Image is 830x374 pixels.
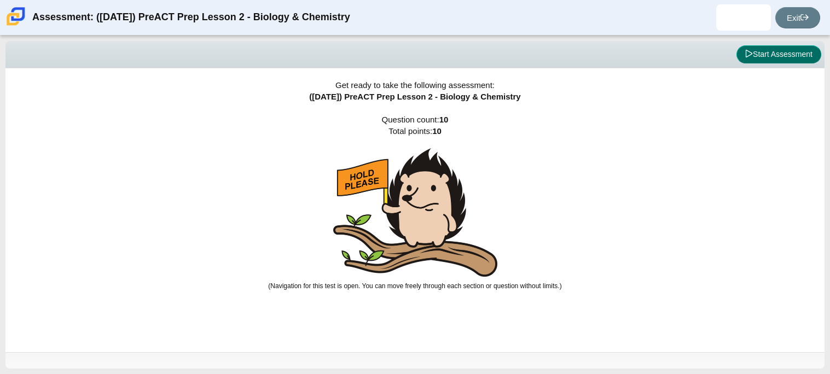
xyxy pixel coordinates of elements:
img: Carmen School of Science & Technology [4,5,27,28]
a: Carmen School of Science & Technology [4,20,27,30]
img: hedgehog-hold-please.png [333,148,497,277]
span: Get ready to take the following assessment: [335,80,495,90]
b: 10 [439,115,449,124]
small: (Navigation for this test is open. You can move freely through each section or question without l... [268,282,561,290]
span: ([DATE]) PreACT Prep Lesson 2 - Biology & Chemistry [309,92,520,101]
a: Exit [775,7,820,28]
div: Assessment: ([DATE]) PreACT Prep Lesson 2 - Biology & Chemistry [32,4,350,31]
span: Question count: Total points: [268,115,561,290]
img: giovanni.hernandez.Rm4b3f [735,9,752,26]
button: Start Assessment [736,45,821,64]
b: 10 [432,126,442,136]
